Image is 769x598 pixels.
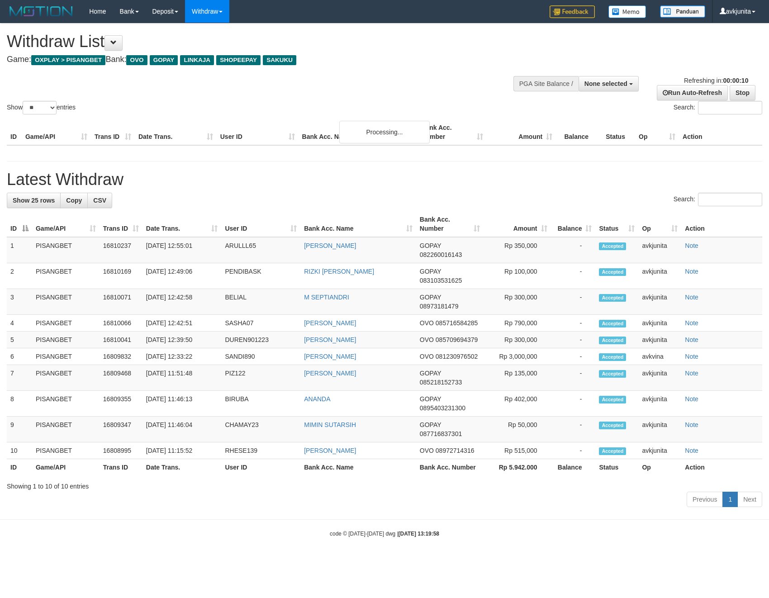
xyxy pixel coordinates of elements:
[100,211,142,237] th: Trans ID: activate to sort column ascending
[32,365,100,391] td: PISANGBET
[304,353,356,360] a: [PERSON_NAME]
[638,263,681,289] td: avkjunita
[7,55,503,64] h4: Game: Bank:
[420,277,462,284] span: Copy 083103531625 to clipboard
[142,459,222,476] th: Date Trans.
[142,417,222,442] td: [DATE] 11:46:04
[32,289,100,315] td: PISANGBET
[420,421,441,428] span: GOPAY
[420,242,441,249] span: GOPAY
[420,319,434,327] span: OVO
[100,315,142,332] td: 16810066
[595,459,638,476] th: Status
[550,5,595,18] img: Feedback.jpg
[420,336,434,343] span: OVO
[304,447,356,454] a: [PERSON_NAME]
[299,119,418,145] th: Bank Acc. Name
[420,251,462,258] span: Copy 082260016143 to clipboard
[7,442,32,459] td: 10
[300,459,416,476] th: Bank Acc. Name
[60,193,88,208] a: Copy
[100,332,142,348] td: 16810041
[93,197,106,204] span: CSV
[304,395,330,403] a: ANANDA
[100,348,142,365] td: 16809832
[32,417,100,442] td: PISANGBET
[685,268,698,275] a: Note
[150,55,178,65] span: GOPAY
[687,492,723,507] a: Previous
[142,315,222,332] td: [DATE] 12:42:51
[681,459,762,476] th: Action
[551,315,596,332] td: -
[685,370,698,377] a: Note
[216,55,261,65] span: SHOPEEPAY
[608,5,646,18] img: Button%20Memo.svg
[484,289,551,315] td: Rp 300,000
[551,442,596,459] td: -
[602,119,635,145] th: Status
[416,211,484,237] th: Bank Acc. Number: activate to sort column ascending
[599,268,626,276] span: Accepted
[7,237,32,263] td: 1
[436,447,475,454] span: Copy 08972714316 to clipboard
[420,430,462,437] span: Copy 087716837301 to clipboard
[7,348,32,365] td: 6
[638,365,681,391] td: avkjunita
[126,55,147,65] span: OVO
[304,294,349,301] a: M SEPTIANDRI
[7,101,76,114] label: Show entries
[551,348,596,365] td: -
[7,332,32,348] td: 5
[484,348,551,365] td: Rp 3,000,000
[487,119,556,145] th: Amount
[599,396,626,403] span: Accepted
[420,404,465,412] span: Copy 0895403231300 to clipboard
[638,211,681,237] th: Op: activate to sort column ascending
[32,237,100,263] td: PISANGBET
[31,55,105,65] span: OXPLAY > PISANGBET
[638,442,681,459] td: avkjunita
[599,447,626,455] span: Accepted
[420,395,441,403] span: GOPAY
[698,193,762,206] input: Search:
[142,263,222,289] td: [DATE] 12:49:06
[698,101,762,114] input: Search:
[7,289,32,315] td: 3
[100,289,142,315] td: 16810071
[32,315,100,332] td: PISANGBET
[684,77,748,84] span: Refreshing in:
[674,101,762,114] label: Search:
[142,391,222,417] td: [DATE] 11:46:13
[551,365,596,391] td: -
[638,315,681,332] td: avkjunita
[484,332,551,348] td: Rp 300,000
[7,263,32,289] td: 2
[7,119,22,145] th: ID
[638,417,681,442] td: avkjunita
[330,531,439,537] small: code © [DATE]-[DATE] dwg |
[638,289,681,315] td: avkjunita
[484,365,551,391] td: Rp 135,000
[436,353,478,360] span: Copy 081230976502 to clipboard
[685,319,698,327] a: Note
[221,391,300,417] td: BIRUBA
[100,442,142,459] td: 16808995
[599,337,626,344] span: Accepted
[681,211,762,237] th: Action
[32,211,100,237] th: Game/API: activate to sort column ascending
[32,459,100,476] th: Game/API
[737,492,762,507] a: Next
[551,289,596,315] td: -
[91,119,135,145] th: Trans ID
[551,391,596,417] td: -
[722,492,738,507] a: 1
[638,391,681,417] td: avkjunita
[599,370,626,378] span: Accepted
[221,237,300,263] td: ARULLL65
[484,237,551,263] td: Rp 350,000
[7,459,32,476] th: ID
[66,197,82,204] span: Copy
[416,459,484,476] th: Bank Acc. Number
[551,237,596,263] td: -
